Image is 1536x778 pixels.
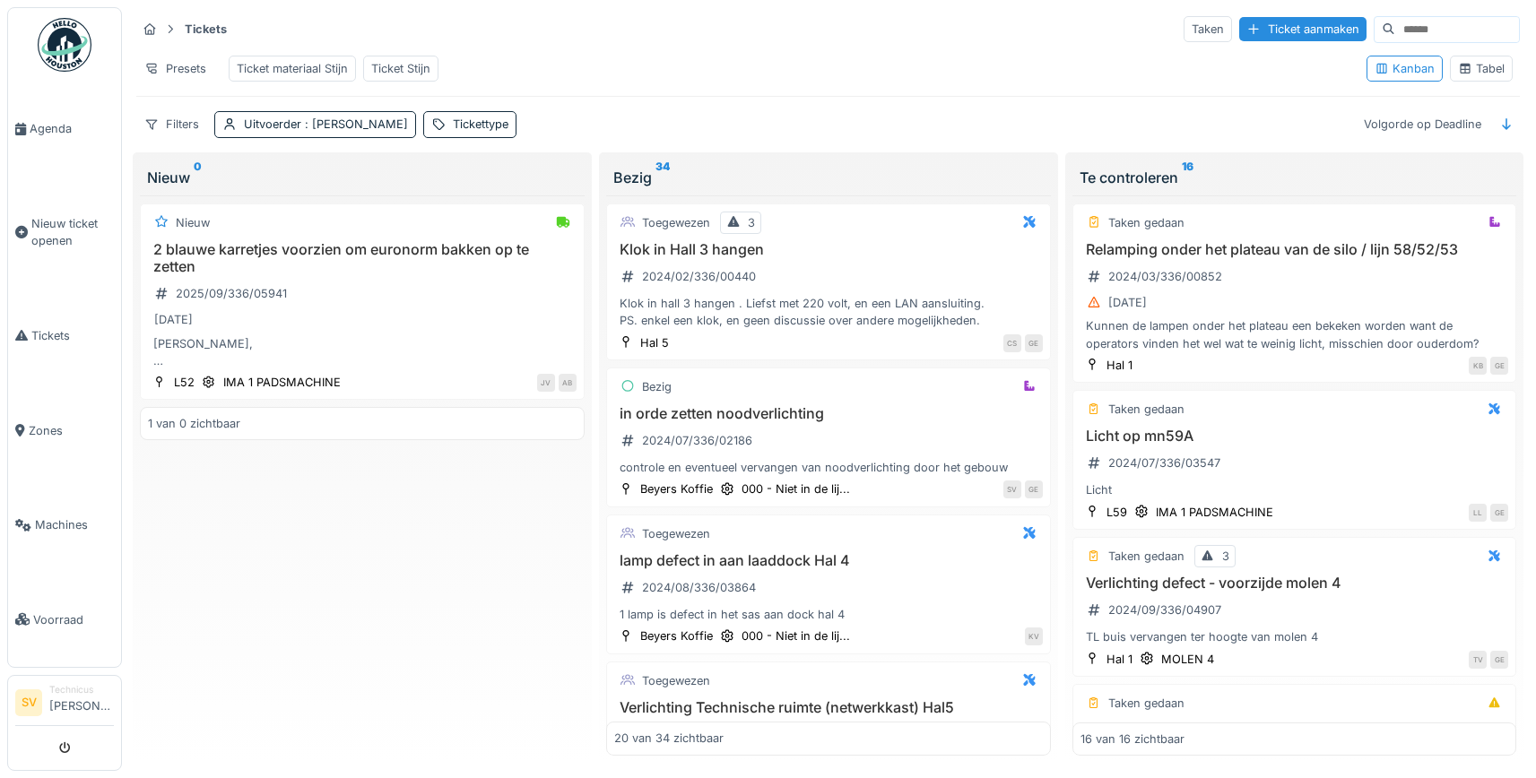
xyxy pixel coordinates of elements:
[15,683,114,726] a: SV Technicus[PERSON_NAME]
[1108,401,1185,418] div: Taken gedaan
[1490,357,1508,375] div: GE
[8,177,121,289] a: Nieuw ticket openen
[148,415,240,432] div: 1 van 0 zichtbaar
[640,627,713,644] div: Beyers Koffie
[1080,167,1510,188] div: Te controleren
[614,730,724,747] div: 20 van 34 zichtbaar
[1080,241,1509,258] h3: Relamping onder het plateau van de silo / lijn 58/52/53
[148,241,577,275] h3: 2 blauwe karretjes voorzien om euronorm bakken op te zetten
[1106,504,1127,521] div: L59
[1108,454,1220,471] div: 2024/07/336/03547
[33,611,114,628] span: Voorraad
[49,683,114,722] li: [PERSON_NAME]
[38,18,91,72] img: Badge_color-CXgf-gQk.svg
[640,480,713,497] div: Beyers Koffie
[136,56,214,82] div: Presets
[194,167,202,188] sup: 0
[1025,480,1043,498] div: GE
[1025,334,1043,352] div: GE
[1375,60,1435,77] div: Kanban
[223,374,341,391] div: IMA 1 PADSMACHINE
[1239,17,1367,41] div: Ticket aanmaken
[614,405,1043,422] h3: in orde zetten noodverlichting
[1080,428,1509,445] h3: Licht op mn59A
[613,167,1044,188] div: Bezig
[1080,481,1509,498] div: Licht
[614,241,1043,258] h3: Klok in Hall 3 hangen
[453,116,508,133] div: Tickettype
[614,295,1043,329] div: Klok in hall 3 hangen . Liefst met 220 volt, en een LAN aansluiting. PS. enkel een klok, en geen ...
[8,289,121,384] a: Tickets
[642,268,756,285] div: 2024/02/336/00440
[1469,357,1487,375] div: KB
[176,285,287,302] div: 2025/09/336/05941
[148,335,577,369] div: [PERSON_NAME], kan je nog eens zo 2 van die blauwe karretjes bestellen zoals overlaatst . deze zi...
[1108,695,1185,712] div: Taken gedaan
[29,422,114,439] span: Zones
[8,478,121,573] a: Machines
[642,579,756,596] div: 2024/08/336/03864
[1108,268,1222,285] div: 2024/03/336/00852
[174,374,195,391] div: L52
[642,525,710,542] div: Toegewezen
[1108,294,1147,311] div: [DATE]
[1108,601,1221,618] div: 2024/09/336/04907
[1222,548,1229,565] div: 3
[1080,317,1509,351] div: Kunnen de lampen onder het plateau een bekeken worden want de operators vinden het wel wat te wei...
[537,374,555,392] div: JV
[640,334,669,351] div: Hal 5
[31,327,114,344] span: Tickets
[244,116,408,133] div: Uitvoerder
[1106,651,1132,668] div: Hal 1
[614,552,1043,569] h3: lamp defect in aan laaddock Hal 4
[1108,548,1185,565] div: Taken gedaan
[1469,651,1487,669] div: TV
[742,627,850,644] div: 000 - Niet in de lij...
[30,120,114,137] span: Agenda
[154,311,193,328] div: [DATE]
[176,214,210,231] div: Nieuw
[1184,16,1232,42] div: Taken
[1161,651,1214,668] div: MOLEN 4
[1108,214,1185,231] div: Taken gedaan
[742,480,850,497] div: 000 - Niet in de lij...
[301,117,408,131] span: : [PERSON_NAME]
[1469,504,1487,522] div: LL
[1025,627,1043,645] div: KV
[15,689,42,716] li: SV
[8,82,121,177] a: Agenda
[614,459,1043,476] div: controle en eventueel vervangen van noodverlichting door het gebouw
[1080,575,1509,592] h3: Verlichting defect - voorzijde molen 4
[371,60,430,77] div: Ticket Stijn
[1003,480,1021,498] div: SV
[642,214,710,231] div: Toegewezen
[559,374,577,392] div: AB
[31,215,114,249] span: Nieuw ticket openen
[1182,167,1193,188] sup: 16
[642,432,752,449] div: 2024/07/336/02186
[1490,651,1508,669] div: GE
[1458,60,1505,77] div: Tabel
[35,516,114,533] span: Machines
[1003,334,1021,352] div: CS
[8,573,121,668] a: Voorraad
[1080,628,1509,645] div: TL buis vervangen ter hoogte van molen 4
[1156,504,1273,521] div: IMA 1 PADSMACHINE
[642,672,710,689] div: Toegewezen
[642,378,672,395] div: Bezig
[237,60,348,77] div: Ticket materiaal Stijn
[614,699,1043,716] h3: Verlichting Technische ruimte (netwerkkast) Hal5
[147,167,577,188] div: Nieuw
[748,214,755,231] div: 3
[1106,357,1132,374] div: Hal 1
[1080,730,1185,747] div: 16 van 16 zichtbaar
[655,167,670,188] sup: 34
[1490,504,1508,522] div: GE
[178,21,234,38] strong: Tickets
[136,111,207,137] div: Filters
[614,606,1043,623] div: 1 lamp is defect in het sas aan dock hal 4
[1356,111,1489,137] div: Volgorde op Deadline
[8,383,121,478] a: Zones
[49,683,114,696] div: Technicus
